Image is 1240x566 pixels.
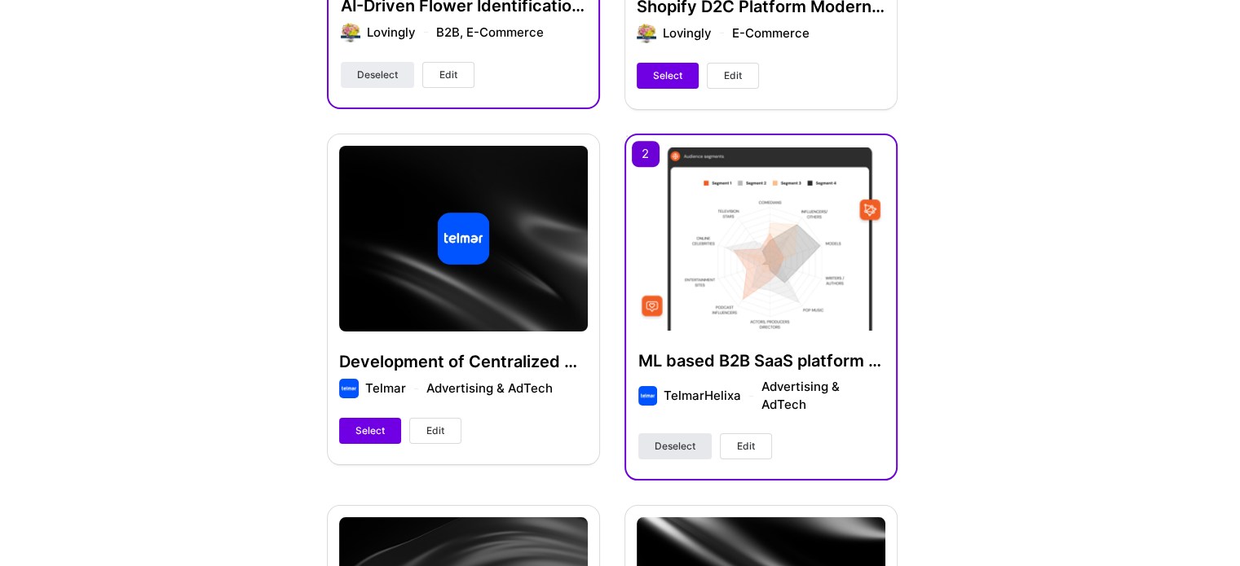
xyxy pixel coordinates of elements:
[655,439,695,454] span: Deselect
[424,32,428,33] img: divider
[737,439,755,454] span: Edit
[664,378,883,414] div: TelmarHelixa Advertising & AdTech
[637,63,699,89] button: Select
[339,418,401,444] button: Select
[724,68,742,83] span: Edit
[638,147,884,331] img: ML based B2B SaaS platform - Audience and Media Intelligence Platform
[355,423,385,438] span: Select
[638,433,712,459] button: Deselect
[341,62,414,88] button: Deselect
[720,433,772,459] button: Edit
[707,63,759,89] button: Edit
[439,68,457,82] span: Edit
[341,23,360,42] img: Company logo
[357,68,398,82] span: Deselect
[653,68,682,83] span: Select
[638,350,884,371] h4: ML based B2B SaaS platform - Audience and Media Intelligence Platform
[749,396,753,397] img: divider
[638,386,658,406] img: Company logo
[409,418,461,444] button: Edit
[422,62,474,88] button: Edit
[367,24,544,42] div: Lovingly B2B, E-Commerce
[426,423,444,438] span: Edit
